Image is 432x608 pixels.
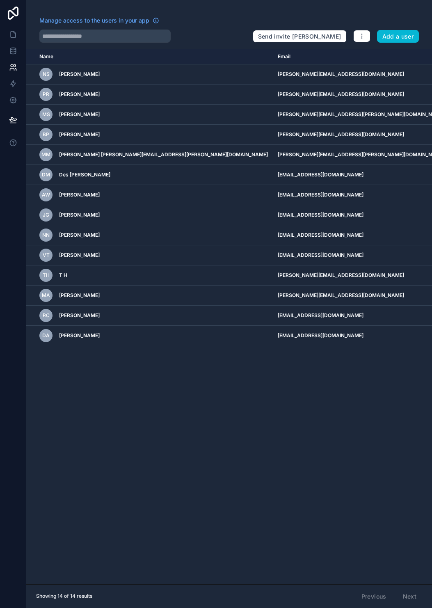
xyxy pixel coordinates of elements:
[26,49,432,584] div: scrollable content
[59,71,100,78] span: [PERSON_NAME]
[42,111,50,118] span: MS
[59,131,100,138] span: [PERSON_NAME]
[59,171,110,178] span: Des [PERSON_NAME]
[43,212,49,218] span: JG
[26,49,273,64] th: Name
[42,171,50,178] span: DM
[43,272,50,279] span: TH
[59,332,100,339] span: [PERSON_NAME]
[59,212,100,218] span: [PERSON_NAME]
[253,30,347,43] button: Send invite [PERSON_NAME]
[59,111,100,118] span: [PERSON_NAME]
[59,252,100,258] span: [PERSON_NAME]
[39,16,149,25] span: Manage access to the users in your app
[59,292,100,299] span: [PERSON_NAME]
[59,232,100,238] span: [PERSON_NAME]
[36,593,92,599] span: Showing 14 of 14 results
[59,151,268,158] span: [PERSON_NAME] [PERSON_NAME][EMAIL_ADDRESS][PERSON_NAME][DOMAIN_NAME]
[42,232,50,238] span: NN
[42,332,50,339] span: DA
[59,312,100,319] span: [PERSON_NAME]
[42,292,50,299] span: MA
[59,272,67,279] span: T H
[43,131,49,138] span: BP
[43,91,49,98] span: PR
[377,30,419,43] button: Add a user
[42,192,50,198] span: AW
[43,71,50,78] span: NS
[39,16,159,25] a: Manage access to the users in your app
[43,312,50,319] span: RC
[59,192,100,198] span: [PERSON_NAME]
[41,151,50,158] span: Mm
[43,252,50,258] span: VT
[59,91,100,98] span: [PERSON_NAME]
